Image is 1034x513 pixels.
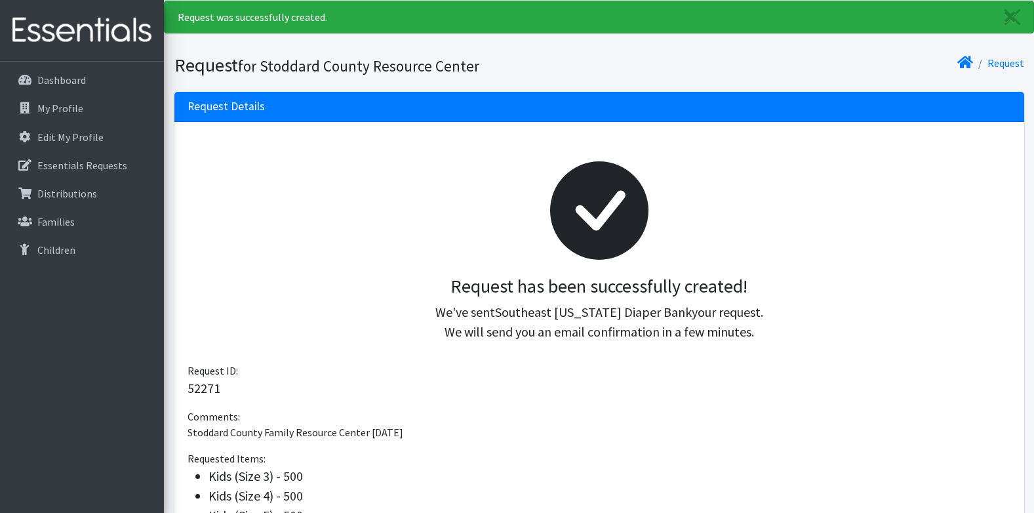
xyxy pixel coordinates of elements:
[495,304,692,320] span: Southeast [US_STATE] Diaper Bank
[37,73,86,87] p: Dashboard
[5,209,159,235] a: Families
[209,486,1011,506] li: Kids (Size 4) - 500
[188,379,1011,398] p: 52271
[188,424,1011,440] p: Stoddard County Family Resource Center [DATE]
[5,9,159,52] img: HumanEssentials
[188,410,240,423] span: Comments:
[188,452,266,465] span: Requested Items:
[238,56,479,75] small: for Stoddard County Resource Center
[164,1,1034,33] div: Request was successfully created.
[37,102,83,115] p: My Profile
[198,276,1001,298] h3: Request has been successfully created!
[37,159,127,172] p: Essentials Requests
[174,54,595,77] h1: Request
[5,152,159,178] a: Essentials Requests
[987,56,1024,70] a: Request
[37,243,75,256] p: Children
[5,180,159,207] a: Distributions
[5,67,159,93] a: Dashboard
[5,95,159,121] a: My Profile
[188,100,265,113] h3: Request Details
[37,215,75,228] p: Families
[188,364,238,377] span: Request ID:
[5,124,159,150] a: Edit My Profile
[5,237,159,263] a: Children
[209,466,1011,486] li: Kids (Size 3) - 500
[37,187,97,200] p: Distributions
[37,131,104,144] p: Edit My Profile
[991,1,1033,33] a: Close
[198,302,1001,342] p: We've sent your request. We will send you an email confirmation in a few minutes.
